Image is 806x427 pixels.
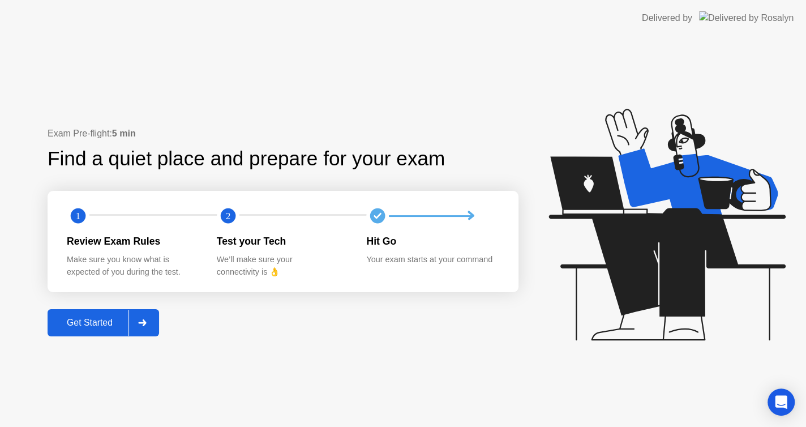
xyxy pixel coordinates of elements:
div: Your exam starts at your command [366,254,498,266]
div: Test your Tech [217,234,349,249]
img: Delivered by Rosalyn [699,11,794,24]
b: 5 min [112,129,136,138]
div: Make sure you know what is expected of you during the test. [67,254,199,278]
div: Get Started [51,318,128,328]
div: Open Intercom Messenger [768,388,795,416]
div: Hit Go [366,234,498,249]
div: Delivered by [642,11,692,25]
text: 2 [226,211,230,221]
button: Get Started [48,309,159,336]
div: We’ll make sure your connectivity is 👌 [217,254,349,278]
div: Exam Pre-flight: [48,127,518,140]
div: Find a quiet place and prepare for your exam [48,144,447,174]
div: Review Exam Rules [67,234,199,249]
text: 1 [76,211,80,221]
